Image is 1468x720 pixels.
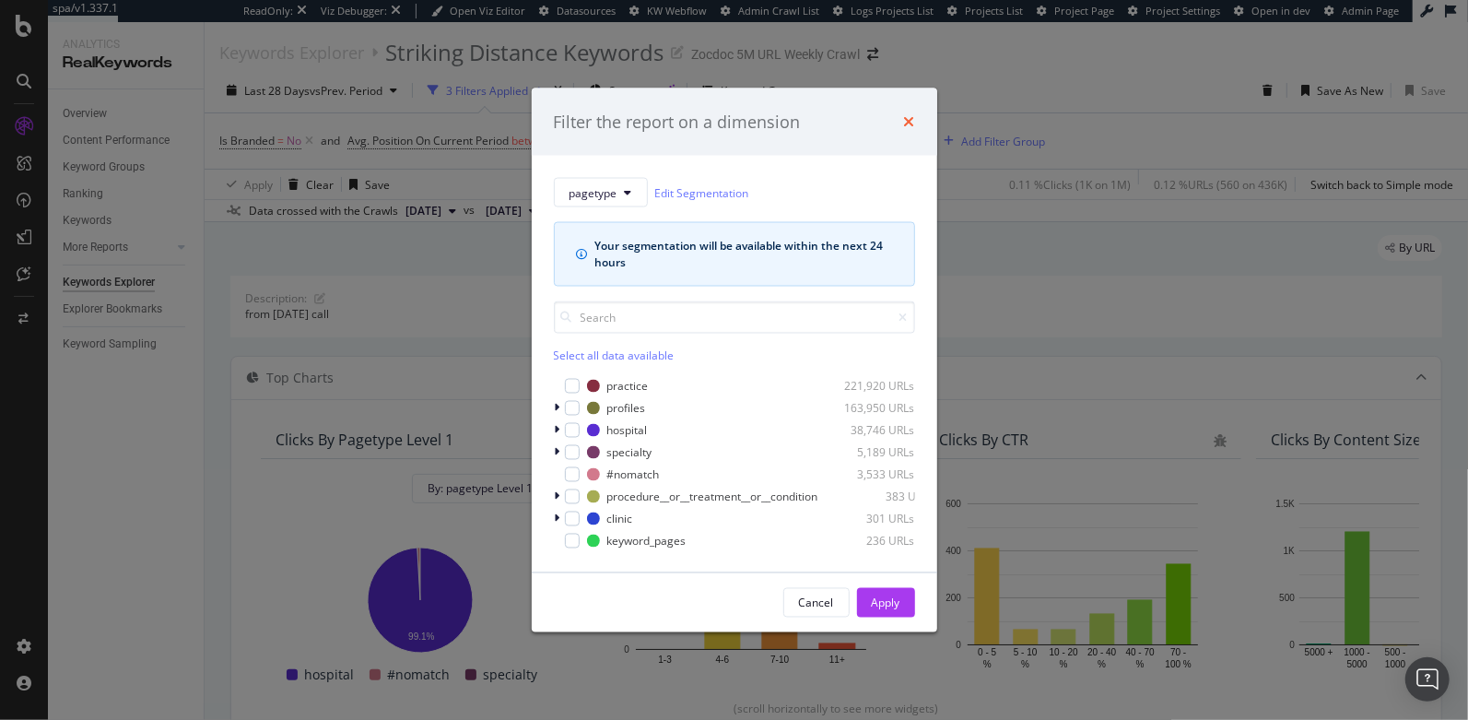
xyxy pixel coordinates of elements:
[655,183,749,202] a: Edit Segmentation
[872,595,900,610] div: Apply
[607,400,646,416] div: profiles
[825,378,915,394] div: 221,920 URLs
[799,595,834,610] div: Cancel
[595,238,892,271] div: Your segmentation will be available within the next 24 hours
[825,444,915,460] div: 5,189 URLs
[607,489,818,504] div: procedure__or__treatment__or__condition
[825,466,915,482] div: 3,533 URLs
[844,489,934,504] div: 383 URLs
[904,110,915,134] div: times
[554,178,648,207] button: pagetype
[857,588,915,618] button: Apply
[1405,657,1450,702] div: Open Intercom Messenger
[554,301,915,334] input: Search
[607,511,633,526] div: clinic
[554,222,915,287] div: info banner
[825,533,915,549] div: 236 URLs
[825,400,915,416] div: 163,950 URLs
[607,533,687,549] div: keyword_pages
[532,88,937,632] div: modal
[607,378,649,394] div: practice
[825,511,915,526] div: 301 URLs
[825,422,915,438] div: 38,746 URLs
[607,422,648,438] div: hospital
[783,588,850,618] button: Cancel
[554,348,915,364] div: Select all data available
[607,444,652,460] div: specialty
[554,110,801,134] div: Filter the report on a dimension
[570,184,617,200] span: pagetype
[607,466,660,482] div: #nomatch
